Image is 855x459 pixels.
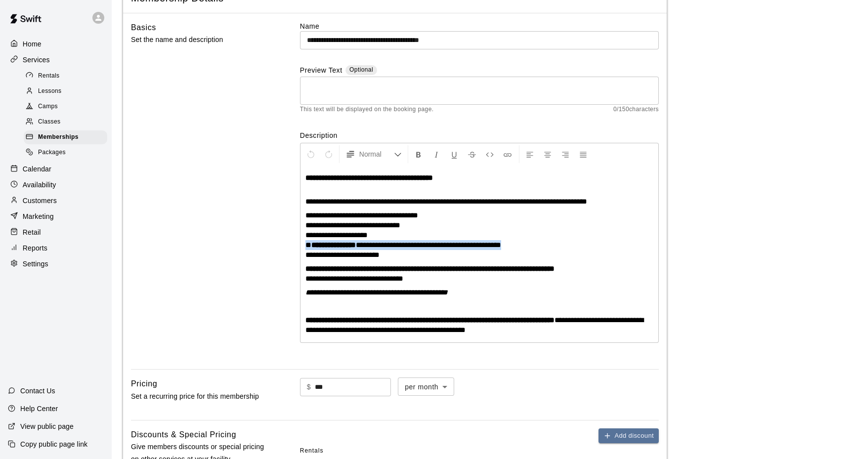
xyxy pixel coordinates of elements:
p: Help Center [20,404,58,414]
a: Availability [8,177,103,192]
p: Copy public page link [20,439,87,449]
a: Services [8,52,103,67]
span: Rentals [300,443,324,459]
span: This text will be displayed on the booking page. [300,105,434,115]
p: Marketing [23,211,54,221]
a: Calendar [8,162,103,176]
span: Memberships [38,132,79,142]
a: Retail [8,225,103,240]
div: Packages [24,146,107,160]
a: Lessons [24,83,111,99]
p: Customers [23,196,57,206]
a: Memberships [24,130,111,145]
p: Set the name and description [131,34,268,46]
button: Add discount [598,428,659,444]
a: Packages [24,145,111,161]
button: Format Bold [410,145,427,163]
p: $ [307,382,311,392]
div: Memberships [24,130,107,144]
span: 0 / 150 characters [613,105,659,115]
button: Center Align [539,145,556,163]
button: Insert Link [499,145,516,163]
button: Insert Code [481,145,498,163]
a: Camps [24,99,111,115]
button: Format Italics [428,145,445,163]
button: Redo [320,145,337,163]
a: Customers [8,193,103,208]
a: Home [8,37,103,51]
button: Formatting Options [342,145,406,163]
a: Classes [24,115,111,130]
span: Optional [349,66,373,73]
p: Set a recurring price for this membership [131,390,268,403]
a: Settings [8,256,103,271]
p: Calendar [23,164,51,174]
p: Contact Us [20,386,55,396]
p: Home [23,39,42,49]
span: Packages [38,148,66,158]
h6: Basics [131,21,156,34]
div: per month [398,377,454,396]
label: Description [300,130,659,140]
p: Retail [23,227,41,237]
span: Camps [38,102,58,112]
label: Name [300,21,659,31]
label: Preview Text [300,65,342,77]
p: Services [23,55,50,65]
span: Rentals [38,71,60,81]
span: Lessons [38,86,62,96]
span: Normal [359,149,394,159]
a: Rentals [24,68,111,83]
div: Camps [24,100,107,114]
a: Reports [8,241,103,255]
div: Rentals [24,69,107,83]
div: Lessons [24,84,107,98]
p: Reports [23,243,47,253]
p: View public page [20,421,74,431]
div: Classes [24,115,107,129]
button: Right Align [557,145,574,163]
button: Undo [302,145,319,163]
h6: Discounts & Special Pricing [131,428,236,441]
h6: Pricing [131,377,157,390]
button: Format Strikethrough [464,145,480,163]
span: Classes [38,117,60,127]
p: Availability [23,180,56,190]
button: Format Underline [446,145,463,163]
button: Justify Align [575,145,592,163]
button: Left Align [521,145,538,163]
a: Marketing [8,209,103,224]
p: Settings [23,259,48,269]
